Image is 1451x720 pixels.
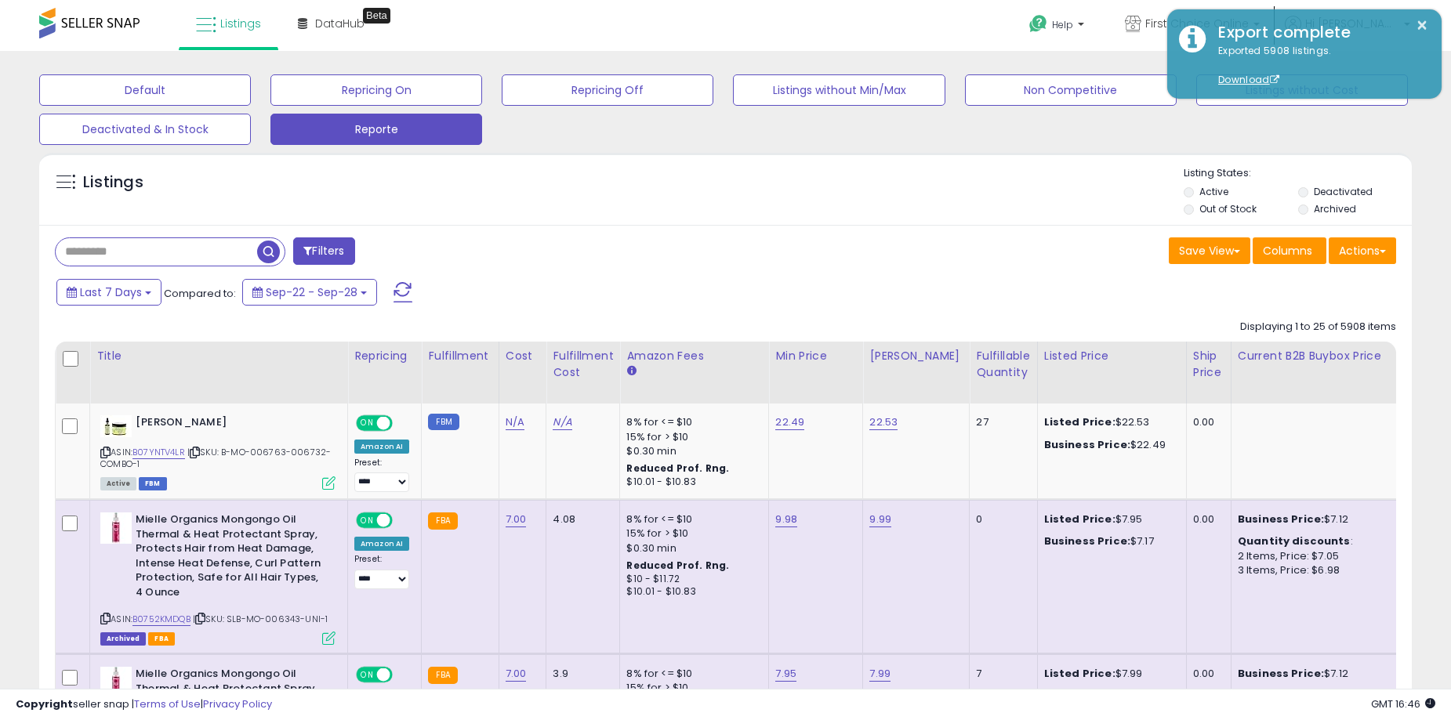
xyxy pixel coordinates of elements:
div: 0.00 [1193,667,1219,681]
div: Title [96,348,341,364]
div: 15% for > $10 [626,526,756,541]
b: Business Price: [1044,688,1130,703]
strong: Copyright [16,696,73,711]
b: Business Price: [1044,534,1130,548]
a: 22.49 [775,414,804,430]
b: Business Price: [1044,437,1130,452]
b: Business Price: [1238,666,1324,681]
span: FBM [139,477,167,490]
span: Columns [1263,243,1312,259]
span: Sep-22 - Sep-28 [266,284,357,300]
div: Min Price [775,348,856,364]
span: FBA [148,632,175,646]
div: $0.30 min [626,444,756,458]
div: Displaying 1 to 25 of 5908 items [1240,320,1396,335]
div: ASIN: [100,512,336,643]
span: | SKU: B-MO-006763-006732-COMBO-1 [100,446,331,469]
button: Listings without Min/Max [733,74,945,106]
div: : [1238,534,1391,548]
div: Fulfillable Quantity [976,348,1030,381]
div: $7.99 [1044,667,1174,681]
button: Filters [293,237,354,265]
p: Listing States: [1184,166,1412,181]
div: Current B2B Buybox Price [1238,348,1397,364]
b: Business Price: [1238,512,1324,526]
span: OFF [390,417,415,430]
div: 7 [976,667,1025,681]
div: Tooltip anchor [363,8,390,24]
div: ASIN: [100,415,336,488]
div: 27 [976,415,1025,429]
div: Listed Price [1044,348,1180,364]
button: Deactivated & In Stock [39,114,251,145]
button: × [1416,16,1428,35]
div: seller snap | | [16,697,272,712]
div: Fulfillment [428,348,492,364]
div: $22.53 [1044,415,1174,429]
a: N/A [553,414,571,430]
a: 7.00 [506,512,527,527]
b: [PERSON_NAME] [136,415,326,434]
b: Quantity discounts [1238,688,1351,703]
button: Sep-22 - Sep-28 [242,279,377,306]
span: ON [357,668,377,682]
h5: Listings [83,172,143,194]
div: 15% for > $10 [626,681,756,695]
div: $22.49 [1044,438,1174,452]
div: Repricing [354,348,415,364]
div: 0.00 [1193,512,1219,526]
span: OFF [390,668,415,682]
span: Last 7 Days [80,284,142,300]
a: Terms of Use [134,696,201,711]
div: 4.08 [553,512,608,526]
div: $7.12 [1238,667,1391,681]
b: Listed Price: [1044,414,1115,429]
a: Download [1218,73,1279,86]
div: 8% for <= $10 [626,667,756,681]
small: FBA [428,512,457,530]
div: 3 Items, Price: $6.98 [1238,563,1391,577]
button: Last 7 Days [56,279,161,306]
div: Ship Price [1193,348,1224,381]
small: FBA [428,667,457,684]
a: 7.00 [506,666,527,682]
a: Help [1017,2,1100,51]
div: 0.00 [1193,415,1219,429]
label: Deactivated [1314,185,1373,198]
a: 7.99 [869,666,891,682]
span: DataHub [315,16,365,31]
a: 9.98 [775,512,797,527]
label: Active [1199,185,1228,198]
div: 3.9 [553,667,608,681]
span: ON [357,514,377,527]
div: 8% for <= $10 [626,415,756,429]
span: Listings that have been deleted from Seller Central [100,632,146,646]
b: Quantity discounts [1238,534,1351,548]
div: Exported 5908 listings. [1206,44,1430,88]
a: 9.99 [869,512,891,527]
b: Listed Price: [1044,666,1115,681]
img: 31kygOyDdnL._SL40_.jpg [100,667,132,698]
small: Amazon Fees. [626,364,636,378]
img: 31kygOyDdnL._SL40_.jpg [100,512,132,544]
img: 416LHOrVQ1L._SL40_.jpg [100,415,132,437]
span: All listings currently available for purchase on Amazon [100,477,136,490]
b: Mielle Organics Mongongo Oil Thermal & Heat Protectant Spray, Protects Hair from Heat Damage, Int... [136,512,326,603]
div: Amazon AI [354,440,409,454]
div: 2 Items, Price: $7.05 [1238,549,1391,563]
div: $10.01 - $10.83 [626,585,756,599]
span: Listings [220,16,261,31]
label: Archived [1314,202,1356,215]
span: ON [357,417,377,430]
div: $10.01 - $10.83 [626,476,756,489]
div: $7.12 [1238,512,1391,526]
button: Actions [1329,237,1396,264]
button: Repricing Off [502,74,713,106]
div: Export complete [1206,21,1430,44]
button: Default [39,74,251,106]
span: First Choice Online [1145,16,1249,31]
div: Preset: [354,554,409,589]
div: Amazon AI [354,537,409,551]
span: 2025-10-6 16:46 GMT [1371,696,1435,711]
a: B07YNTV4LR [132,446,185,459]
